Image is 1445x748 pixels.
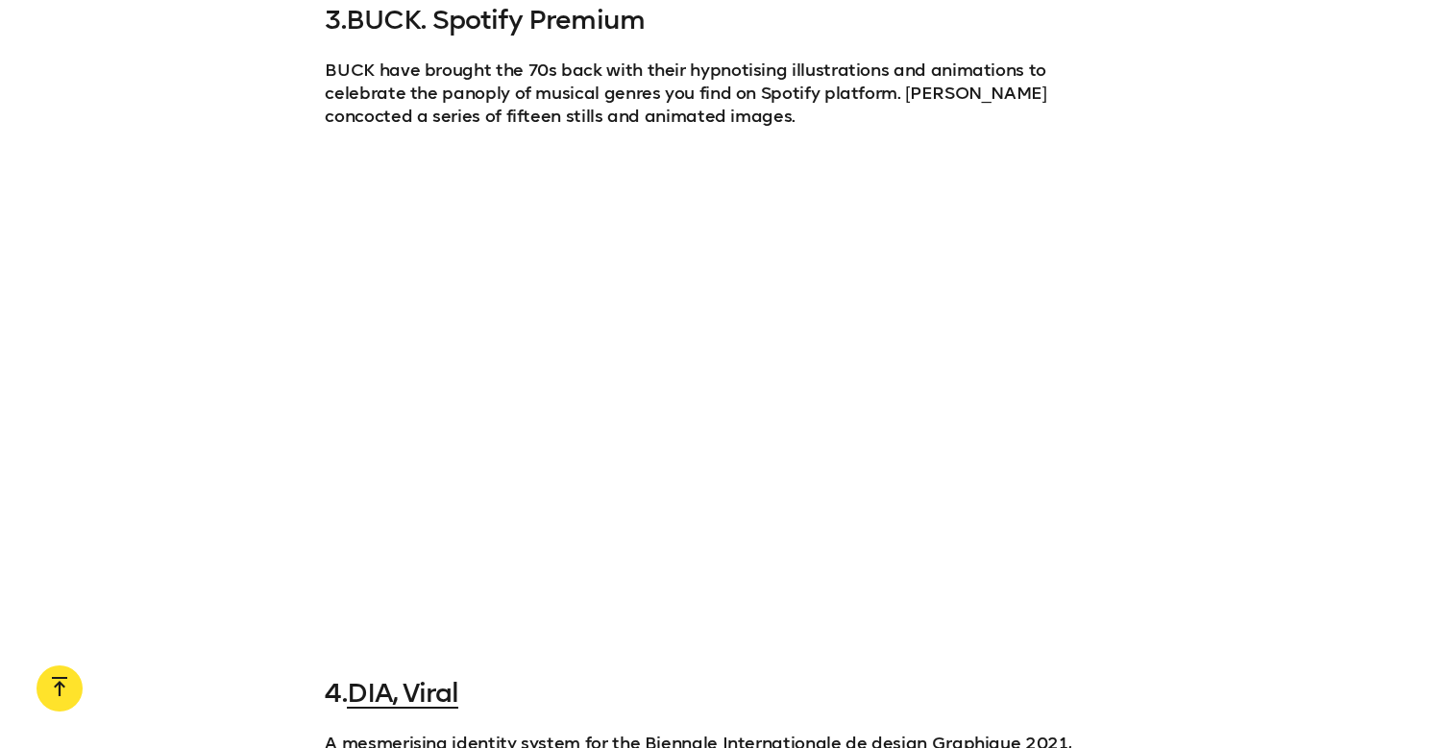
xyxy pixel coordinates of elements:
a: DIA, Viral [347,677,459,709]
a: BUCK. Spotify Premium [346,4,645,36]
h3: 4. [325,678,1119,709]
p: BUCK have brought the 70s back with their hypnotising illustrations and animations to celebrate t... [325,59,1119,128]
iframe: Spotify Premium by BUCK.mp4 [325,174,1119,616]
h3: 3. [325,5,1119,36]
